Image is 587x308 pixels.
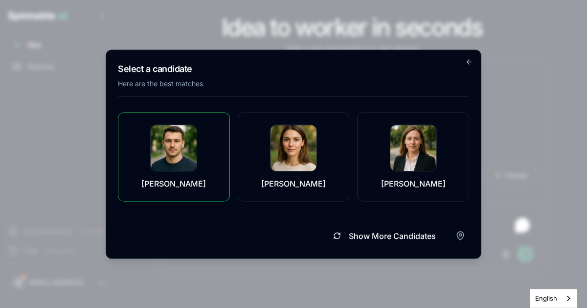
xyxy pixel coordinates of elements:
[321,225,448,246] button: Show More Candidates
[390,125,436,171] img: Frances Robinson
[118,62,469,75] h2: Select a candidate
[118,78,469,88] p: Here are the best matches
[261,177,326,189] p: [PERSON_NAME]
[271,125,316,171] img: Ilona Nguyen
[381,177,446,189] p: [PERSON_NAME]
[151,125,197,171] img: Pavel Stoyanov
[452,227,469,244] button: Filter by region
[141,177,206,189] p: [PERSON_NAME]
